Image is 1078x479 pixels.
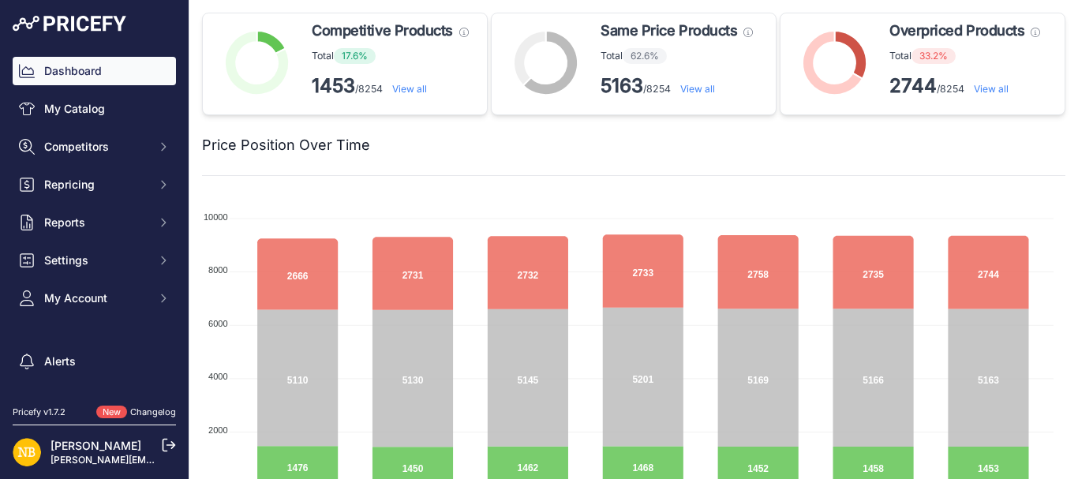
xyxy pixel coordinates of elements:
a: My Catalog [13,95,176,123]
a: Dashboard [13,57,176,85]
span: My Account [44,290,148,306]
strong: 5163 [601,74,643,97]
p: Total [889,48,1040,64]
p: Total [601,48,753,64]
span: New [96,406,127,419]
tspan: 8000 [208,265,227,275]
p: /8254 [889,73,1040,99]
a: [PERSON_NAME] [51,439,141,452]
div: Pricefy v1.7.2 [13,406,66,419]
tspan: 10000 [204,212,228,222]
span: Same Price Products [601,20,737,42]
a: View all [974,83,1009,95]
a: Changelog [130,406,176,417]
tspan: 4000 [208,372,227,381]
h2: Price Position Over Time [202,134,370,156]
span: 17.6% [334,48,376,64]
strong: 1453 [312,74,355,97]
p: /8254 [601,73,753,99]
span: 62.6% [623,48,667,64]
strong: 2744 [889,74,937,97]
button: My Account [13,284,176,312]
p: Total [312,48,469,64]
p: /8254 [312,73,469,99]
a: Alerts [13,347,176,376]
a: View all [392,83,427,95]
button: Repricing [13,170,176,199]
tspan: 6000 [208,319,227,328]
img: Pricefy Logo [13,16,126,32]
nav: Sidebar [13,57,176,436]
tspan: 2000 [208,425,227,435]
span: Competitive Products [312,20,453,42]
span: Reports [44,215,148,230]
button: Reports [13,208,176,237]
span: 33.2% [911,48,956,64]
a: [PERSON_NAME][EMAIL_ADDRESS][DOMAIN_NAME] [51,454,294,466]
button: Settings [13,246,176,275]
span: Repricing [44,177,148,193]
span: Competitors [44,139,148,155]
a: View all [680,83,715,95]
span: Settings [44,253,148,268]
span: Overpriced Products [889,20,1024,42]
button: Competitors [13,133,176,161]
